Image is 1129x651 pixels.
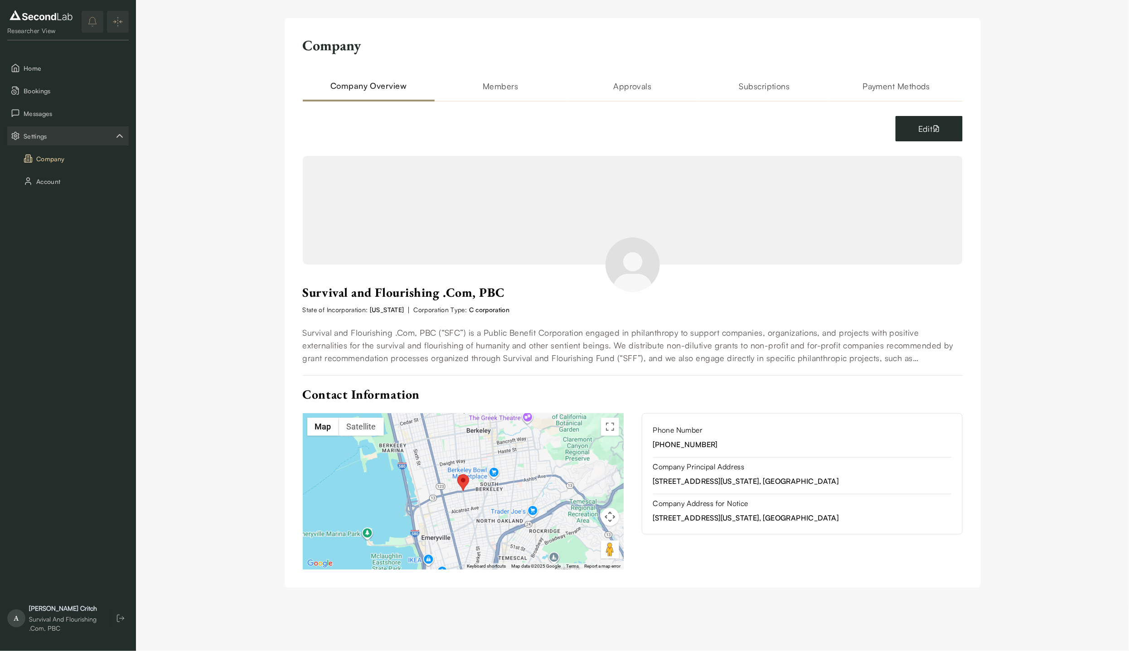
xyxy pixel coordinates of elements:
h2: Members [435,80,567,101]
button: Edit [896,116,962,141]
span: [STREET_ADDRESS][US_STATE] , [GEOGRAPHIC_DATA] [653,512,951,523]
div: Researcher View [7,26,75,35]
button: Settings [7,126,129,145]
button: Bookings [7,81,129,100]
span: Settings [24,131,114,141]
span: [STREET_ADDRESS][US_STATE] , [GEOGRAPHIC_DATA] [653,476,951,487]
button: Toggle fullscreen view [601,418,619,436]
a: Terms (opens in new tab) [567,564,579,569]
h2: Payment Methods [830,80,962,101]
button: Company [7,149,129,168]
a: Report a map error [585,564,621,569]
button: notifications [82,11,103,33]
p: Survival and Flourishing .Com, PBC (“SFC”) is a Public Benefit Corporation engaged in philanthrop... [303,326,963,364]
span: Map data ©2025 Google [512,564,561,569]
button: Messages [7,104,129,123]
div: [PERSON_NAME] Critch [29,604,103,613]
button: Keyboard shortcuts [467,563,506,569]
span: Company Address for Notice [653,498,951,509]
span: Survival and Flourishing .Com, PBC [303,285,505,300]
img: Google [305,558,335,569]
button: Home [7,58,129,77]
h2: Company Overview [303,80,435,101]
img: Survival and Flourishing .Com, PBC [606,237,660,292]
span: [PHONE_NUMBER] [653,439,951,450]
span: State of Incorporation: [303,305,404,314]
div: | [303,304,963,315]
h2: Company [303,36,361,54]
h2: Subscriptions [698,80,830,101]
span: Company Principal Address [653,461,951,472]
h2: Approvals [567,80,698,101]
span: Phone Number [653,424,951,435]
div: Contact Information [303,386,963,402]
button: Expand/Collapse sidebar [107,11,129,33]
button: Account [7,172,129,191]
button: Show street map [307,418,339,436]
span: C corporation [469,306,510,313]
span: Home [24,63,125,73]
div: Settings sub items [7,126,129,145]
button: Drag Pegman onto the map to open Street View [601,540,619,559]
img: logo [7,8,75,23]
span: [US_STATE] [370,306,404,313]
button: Map camera controls [601,508,619,526]
button: Show satellite imagery [339,418,384,436]
span: Corporation Type: [413,305,509,314]
span: Bookings [24,86,125,96]
span: Messages [24,109,125,118]
a: Open this area in Google Maps (opens a new window) [305,558,335,569]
